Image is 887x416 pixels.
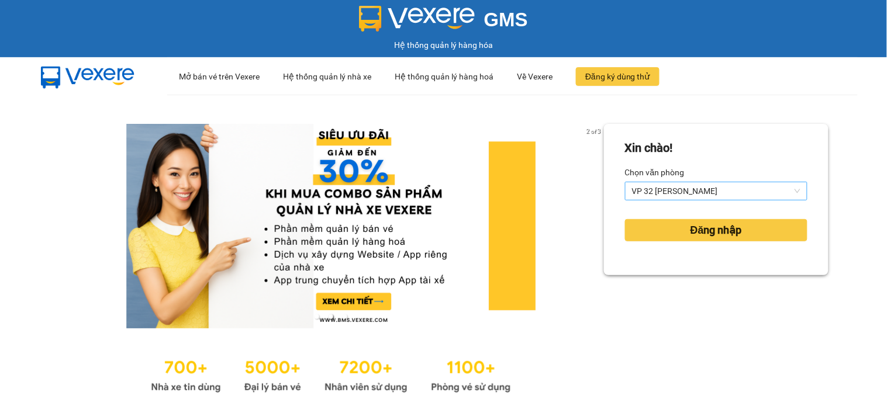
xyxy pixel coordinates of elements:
button: Đăng ký dùng thử [576,67,660,86]
div: Hệ thống quản lý hàng hoá [395,58,493,95]
label: Chọn văn phòng [625,163,685,182]
div: Xin chào! [625,139,673,157]
span: GMS [484,9,528,30]
span: VP 32 Mạc Thái Tổ [632,182,800,200]
img: logo 2 [359,6,475,32]
button: previous slide / item [58,124,75,328]
img: Statistics.png [151,352,511,396]
div: Mở bán vé trên Vexere [179,58,260,95]
span: Đăng nhập [691,222,742,238]
p: 2 of 3 [584,124,604,139]
li: slide item 1 [315,314,319,319]
button: Đăng nhập [625,219,807,241]
a: GMS [359,18,528,27]
div: Về Vexere [517,58,553,95]
button: next slide / item [588,124,604,328]
div: Hệ thống quản lý nhà xe [283,58,371,95]
li: slide item 3 [343,314,347,319]
li: slide item 2 [329,314,333,319]
span: Đăng ký dùng thử [585,70,650,83]
img: mbUUG5Q.png [29,57,146,96]
div: Hệ thống quản lý hàng hóa [3,39,884,51]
